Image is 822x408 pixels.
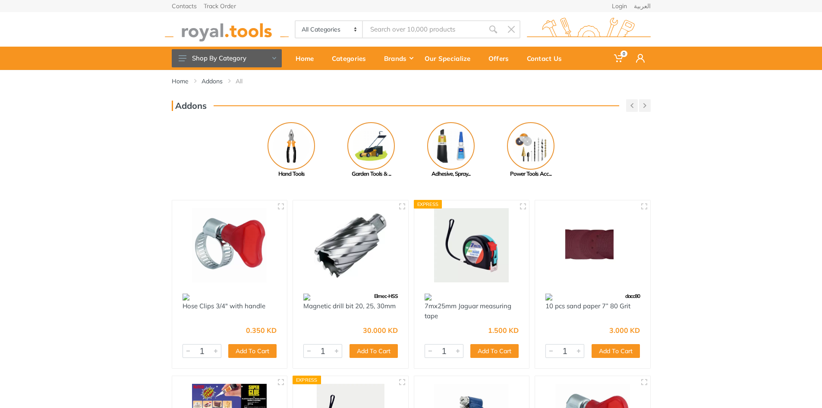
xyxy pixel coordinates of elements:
[507,122,554,170] img: Royal - Power Tools Accessories
[290,49,326,67] div: Home
[296,21,363,38] select: Category
[347,122,395,170] img: Royal - Garden Tools & Accessories
[236,77,255,85] li: All
[252,170,331,178] div: Hand Tools
[545,294,552,300] img: 127.webp
[363,327,398,334] div: 30.000 KD
[374,293,398,299] span: Elmec-HSS
[425,294,431,300] img: 127.webp
[303,302,396,310] a: Magnetic drill bit 20, 25, 30mm
[521,47,574,70] a: Contact Us
[608,47,630,70] a: 0
[545,302,630,310] a: 10 pcs sand paper 7” 80 Grit
[363,20,484,38] input: Site search
[301,208,400,283] img: Royal Tools - Magnetic drill bit 20, 25, 30mm
[419,49,482,67] div: Our Specialize
[414,200,442,209] div: Express
[491,170,571,178] div: Power Tools Acc...
[326,47,378,70] a: Categories
[172,77,189,85] a: Home
[521,49,574,67] div: Contact Us
[183,294,189,300] img: 127.webp
[350,344,398,358] button: Add To Cart
[293,376,321,384] div: Express
[543,208,642,283] img: Royal Tools - 10 pcs sand paper 7” 80 Grit
[470,344,519,358] button: Add To Cart
[482,49,521,67] div: Offers
[331,122,411,178] a: Garden Tools & ...
[422,208,522,283] img: Royal Tools - 7mx25mm Jaguar measuring tape
[268,122,315,170] img: Royal - Hand Tools
[625,293,640,299] span: dacc80
[172,101,207,111] h3: Addons
[612,3,627,9] a: Login
[202,77,223,85] a: Addons
[172,49,282,67] button: Shop By Category
[183,302,265,310] a: Hose Clips 3/4" with handle
[592,344,640,358] button: Add To Cart
[204,3,236,9] a: Track Order
[228,344,277,358] button: Add To Cart
[425,302,511,320] a: 7mx25mm Jaguar measuring tape
[172,3,197,9] a: Contacts
[290,47,326,70] a: Home
[172,77,651,85] nav: breadcrumb
[634,3,651,9] a: العربية
[491,122,571,178] a: Power Tools Acc...
[488,327,519,334] div: 1.500 KD
[427,122,475,170] img: Royal - Adhesive, Spray & Chemical
[411,122,491,178] a: Adhesive, Spray...
[246,327,277,334] div: 0.350 KD
[303,294,310,300] img: 127.webp
[419,47,482,70] a: Our Specialize
[482,47,521,70] a: Offers
[411,170,491,178] div: Adhesive, Spray...
[180,208,280,283] img: Royal Tools - Hose Clips 3/4
[165,18,289,41] img: royal.tools Logo
[620,51,627,57] span: 0
[252,122,331,178] a: Hand Tools
[331,170,411,178] div: Garden Tools & ...
[326,49,378,67] div: Categories
[378,49,419,67] div: Brands
[609,327,640,334] div: 3.000 KD
[527,18,651,41] img: royal.tools Logo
